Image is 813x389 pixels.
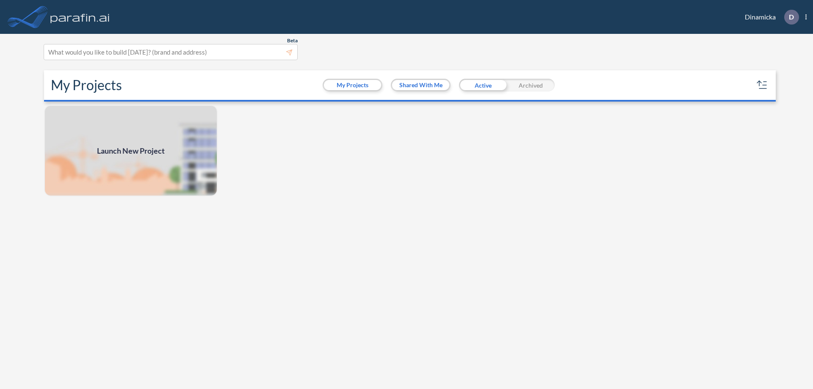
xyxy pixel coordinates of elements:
[392,80,449,90] button: Shared With Me
[287,37,298,44] span: Beta
[49,8,111,25] img: logo
[789,13,794,21] p: D
[51,77,122,93] h2: My Projects
[324,80,381,90] button: My Projects
[44,105,218,196] a: Launch New Project
[755,78,769,92] button: sort
[507,79,555,91] div: Archived
[732,10,807,25] div: Dinamicka
[459,79,507,91] div: Active
[44,105,218,196] img: add
[97,145,165,157] span: Launch New Project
